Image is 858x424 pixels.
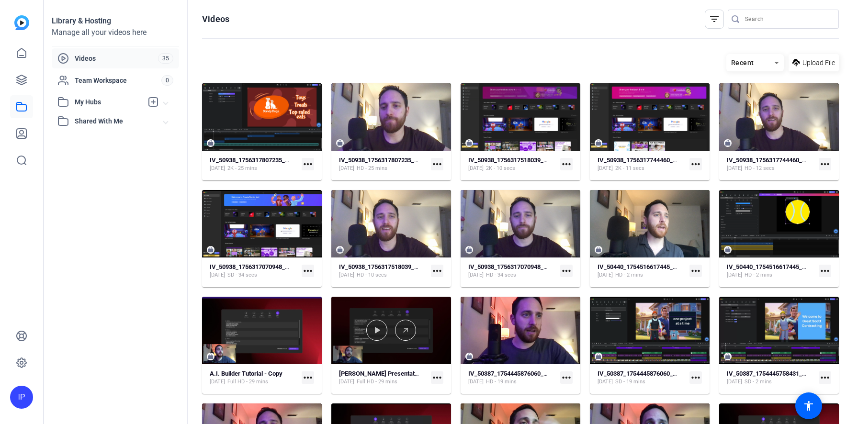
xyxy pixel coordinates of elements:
[339,370,427,386] a: [PERSON_NAME] Presentation (50387)[DATE]Full HD - 29 mins
[75,76,161,85] span: Team Workspace
[210,263,304,270] strong: IV_50938_1756317070948_screen
[210,271,225,279] span: [DATE]
[560,158,573,170] mat-icon: more_horiz
[357,271,387,279] span: HD - 10 secs
[727,165,742,172] span: [DATE]
[486,271,516,279] span: HD - 34 secs
[52,15,179,27] div: Library & Hosting
[745,165,775,172] span: HD - 12 secs
[819,158,831,170] mat-icon: more_horiz
[598,156,686,172] a: IV_50938_1756317744460_screen[DATE]2K - 11 secs
[339,378,354,386] span: [DATE]
[615,271,643,279] span: HD - 2 mins
[75,54,158,63] span: Videos
[598,271,613,279] span: [DATE]
[339,156,427,172] a: IV_50938_1756317807235_webcam[DATE]HD - 25 mins
[598,370,692,377] strong: IV_50387_1754445876060_screen
[745,378,772,386] span: SD - 2 mins
[52,27,179,38] div: Manage all your videos here
[161,75,173,86] span: 0
[357,378,397,386] span: Full HD - 29 mins
[468,156,556,172] a: IV_50938_1756317518039_screen[DATE]2K - 10 secs
[210,156,298,172] a: IV_50938_1756317807235_screen[DATE]2K - 25 mins
[202,13,229,25] h1: Videos
[745,13,831,25] input: Search
[689,371,702,384] mat-icon: more_horiz
[689,158,702,170] mat-icon: more_horiz
[302,158,314,170] mat-icon: more_horiz
[227,165,257,172] span: 2K - 25 mins
[598,263,696,270] strong: IV_50440_1754516617445_webcam
[468,165,484,172] span: [DATE]
[210,156,304,164] strong: IV_50938_1756317807235_screen
[10,386,33,409] div: IP
[75,116,164,126] span: Shared With Me
[468,263,567,270] strong: IV_50938_1756317070948_webcam
[615,165,644,172] span: 2K - 11 secs
[486,378,517,386] span: HD - 19 mins
[727,378,742,386] span: [DATE]
[357,165,387,172] span: HD - 25 mins
[802,58,835,68] span: Upload File
[709,13,720,25] mat-icon: filter_list
[227,271,257,279] span: SD - 34 secs
[339,370,446,377] strong: [PERSON_NAME] Presentation (50387)
[560,371,573,384] mat-icon: more_horiz
[431,265,443,277] mat-icon: more_horiz
[598,156,692,164] strong: IV_50938_1756317744460_screen
[339,263,438,270] strong: IV_50938_1756317518039_webcam
[819,265,831,277] mat-icon: more_horiz
[210,370,298,386] a: A.I. Builder Tutorial - Copy[DATE]Full HD - 29 mins
[468,378,484,386] span: [DATE]
[52,112,179,131] mat-expansion-panel-header: Shared With Me
[210,263,298,279] a: IV_50938_1756317070948_screen[DATE]SD - 34 secs
[302,371,314,384] mat-icon: more_horiz
[468,370,556,386] a: IV_50387_1754445876060_webcam[DATE]HD - 19 mins
[14,15,29,30] img: blue-gradient.svg
[727,370,815,386] a: IV_50387_1754445758431_screen[DATE]SD - 2 mins
[727,263,815,279] a: IV_50440_1754516617445_screen[DATE]HD - 2 mins
[689,265,702,277] mat-icon: more_horiz
[727,370,821,377] strong: IV_50387_1754445758431_screen
[615,378,645,386] span: SD - 19 mins
[468,370,567,377] strong: IV_50387_1754445876060_webcam
[731,59,754,67] span: Recent
[339,271,354,279] span: [DATE]
[819,371,831,384] mat-icon: more_horiz
[598,370,686,386] a: IV_50387_1754445876060_screen[DATE]SD - 19 mins
[727,263,821,270] strong: IV_50440_1754516617445_screen
[486,165,515,172] span: 2K - 10 secs
[727,271,742,279] span: [DATE]
[302,265,314,277] mat-icon: more_horiz
[210,370,282,377] strong: A.I. Builder Tutorial - Copy
[210,378,225,386] span: [DATE]
[339,165,354,172] span: [DATE]
[468,263,556,279] a: IV_50938_1756317070948_webcam[DATE]HD - 34 secs
[52,92,179,112] mat-expansion-panel-header: My Hubs
[560,265,573,277] mat-icon: more_horiz
[431,158,443,170] mat-icon: more_horiz
[598,263,686,279] a: IV_50440_1754516617445_webcam[DATE]HD - 2 mins
[210,165,225,172] span: [DATE]
[598,165,613,172] span: [DATE]
[468,271,484,279] span: [DATE]
[745,271,772,279] span: HD - 2 mins
[339,156,438,164] strong: IV_50938_1756317807235_webcam
[803,400,814,412] mat-icon: accessibility
[227,378,268,386] span: Full HD - 29 mins
[468,156,563,164] strong: IV_50938_1756317518039_screen
[598,378,613,386] span: [DATE]
[431,371,443,384] mat-icon: more_horiz
[789,54,839,71] button: Upload File
[339,263,427,279] a: IV_50938_1756317518039_webcam[DATE]HD - 10 secs
[75,97,143,107] span: My Hubs
[158,53,173,64] span: 35
[727,156,825,164] strong: IV_50938_1756317744460_webcam
[727,156,815,172] a: IV_50938_1756317744460_webcam[DATE]HD - 12 secs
